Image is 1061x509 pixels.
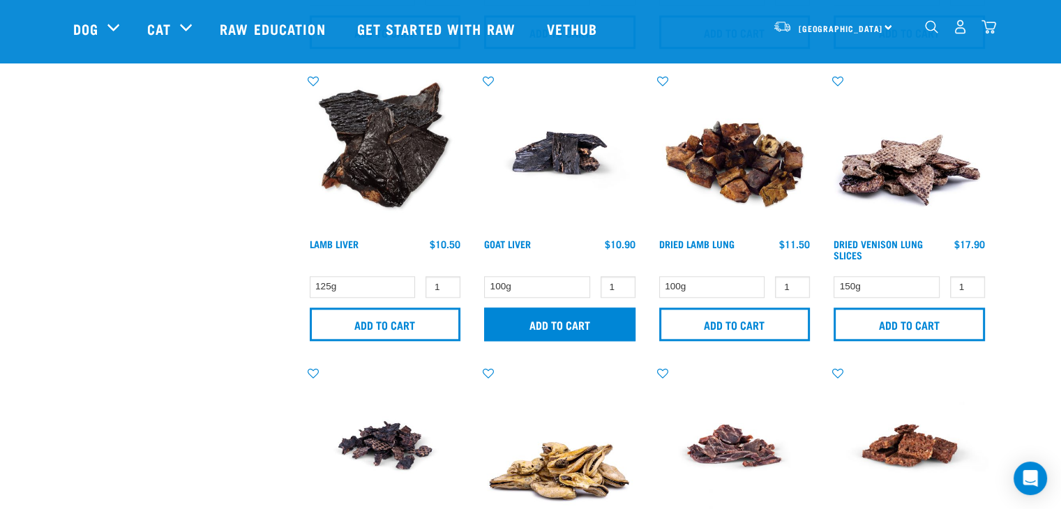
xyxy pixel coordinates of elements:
[484,241,531,246] a: Goat Liver
[310,307,461,341] input: Add to cart
[779,238,810,250] div: $11.50
[834,241,923,257] a: Dried Venison Lung Slices
[533,1,615,56] a: Vethub
[659,241,735,246] a: Dried Lamb Lung
[481,74,639,232] img: Goat Liver
[981,20,996,34] img: home-icon@2x.png
[799,26,883,31] span: [GEOGRAPHIC_DATA]
[73,18,98,39] a: Dog
[601,276,635,298] input: 1
[310,241,359,246] a: Lamb Liver
[206,1,343,56] a: Raw Education
[954,238,985,250] div: $17.90
[605,238,635,250] div: $10.90
[656,74,814,232] img: Pile Of Dried Lamb Lungs For Pets
[950,276,985,298] input: 1
[343,1,533,56] a: Get started with Raw
[306,74,465,232] img: Beef Liver and Lamb Liver Treats
[775,276,810,298] input: 1
[426,276,460,298] input: 1
[953,20,968,34] img: user.png
[147,18,171,39] a: Cat
[430,238,460,250] div: $10.50
[659,307,811,341] input: Add to cart
[834,307,985,341] input: Add to cart
[484,307,635,341] input: Add to cart
[925,20,938,33] img: home-icon-1@2x.png
[830,74,988,232] img: 1304 Venison Lung Slices 01
[1014,462,1047,495] div: Open Intercom Messenger
[773,20,792,33] img: van-moving.png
